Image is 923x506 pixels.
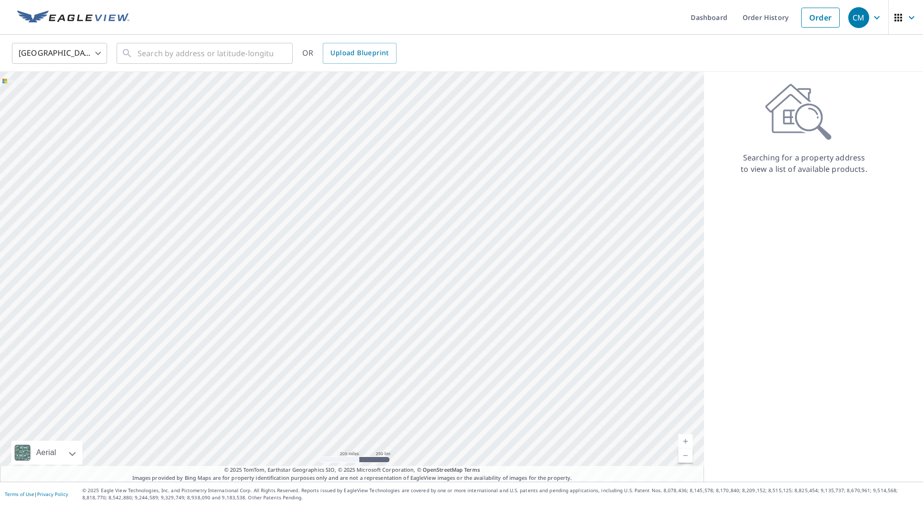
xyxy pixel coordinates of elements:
[33,441,59,465] div: Aerial
[224,466,480,474] span: © 2025 TomTom, Earthstar Geographics SIO, © 2025 Microsoft Corporation, ©
[5,491,34,497] a: Terms of Use
[678,448,693,463] a: Current Level 5, Zoom Out
[12,40,107,67] div: [GEOGRAPHIC_DATA]
[801,8,840,28] a: Order
[11,441,82,465] div: Aerial
[423,466,463,473] a: OpenStreetMap
[678,434,693,448] a: Current Level 5, Zoom In
[17,10,129,25] img: EV Logo
[330,47,388,59] span: Upload Blueprint
[323,43,396,64] a: Upload Blueprint
[302,43,397,64] div: OR
[138,40,273,67] input: Search by address or latitude-longitude
[5,491,68,497] p: |
[464,466,480,473] a: Terms
[740,152,868,175] p: Searching for a property address to view a list of available products.
[848,7,869,28] div: CM
[82,487,918,501] p: © 2025 Eagle View Technologies, Inc. and Pictometry International Corp. All Rights Reserved. Repo...
[37,491,68,497] a: Privacy Policy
